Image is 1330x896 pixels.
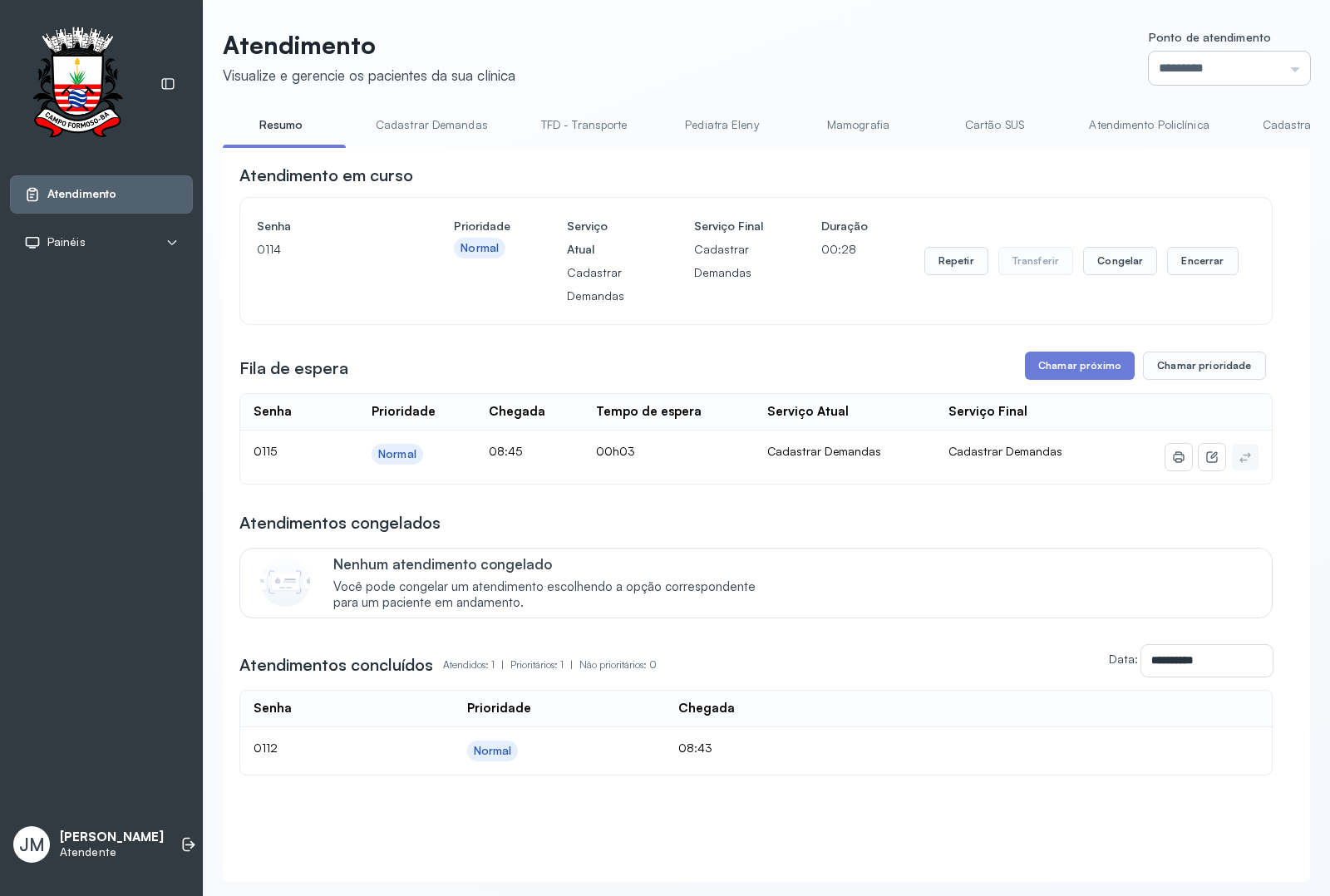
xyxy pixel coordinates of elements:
p: Nenhum atendimento congelado [333,555,773,573]
span: 08:45 [489,444,522,458]
p: Atendidos: 1 [443,653,510,677]
div: Senha [254,404,292,420]
p: Não prioritários: 0 [579,653,657,677]
h4: Serviço Final [694,214,765,238]
span: Painéis [47,235,86,249]
span: | [570,658,573,671]
h3: Atendimentos congelados [239,511,441,534]
p: 0114 [257,238,397,261]
span: | [501,658,504,671]
div: Prioridade [467,701,531,716]
div: Visualize e gerencie os pacientes da sua clínica [223,66,515,84]
h4: Duração [821,214,868,238]
span: Cadastrar Demandas [948,444,1062,458]
a: Pediatra Eleny [663,111,780,139]
div: Normal [474,744,512,758]
span: Ponto de atendimento [1149,30,1271,44]
div: Tempo de espera [596,404,702,420]
h4: Prioridade [454,214,510,238]
span: 0115 [254,444,277,458]
span: 0112 [254,741,278,755]
div: Chegada [678,701,735,716]
p: Prioritários: 1 [510,653,579,677]
h3: Atendimentos concluídos [239,653,433,677]
div: Serviço Final [948,404,1027,420]
div: Chegada [489,404,545,420]
img: Logotipo do estabelecimento [17,27,137,142]
div: Prioridade [372,404,436,420]
span: Atendimento [47,187,116,201]
div: Senha [254,701,292,716]
button: Chamar prioridade [1143,352,1266,380]
a: Resumo [223,111,339,139]
button: Chamar próximo [1025,352,1135,380]
div: Normal [461,241,499,255]
div: Normal [378,447,416,461]
img: Imagem de CalloutCard [260,557,310,607]
div: Serviço Atual [767,404,849,420]
h3: Fila de espera [239,357,348,380]
a: TFD - Transporte [525,111,644,139]
p: Cadastrar Demandas [694,238,765,284]
a: Cartão SUS [936,111,1052,139]
p: Atendimento [223,30,515,60]
a: Cadastrar Demandas [359,111,505,139]
h4: Serviço Atual [567,214,638,261]
button: Transferir [998,247,1074,275]
p: 00:28 [821,238,868,261]
a: Atendimento [24,186,179,203]
button: Repetir [924,247,988,275]
h3: Atendimento em curso [239,164,413,187]
span: 08:43 [678,741,712,755]
span: 00h03 [596,444,635,458]
label: Data: [1109,652,1138,666]
a: Atendimento Policlínica [1072,111,1225,139]
button: Congelar [1083,247,1157,275]
div: Cadastrar Demandas [767,444,922,459]
p: Atendente [60,845,164,859]
a: Mamografia [800,111,916,139]
h4: Senha [257,214,397,238]
button: Encerrar [1167,247,1238,275]
span: Você pode congelar um atendimento escolhendo a opção correspondente para um paciente em andamento. [333,579,773,611]
p: Cadastrar Demandas [567,261,638,308]
p: [PERSON_NAME] [60,830,164,845]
